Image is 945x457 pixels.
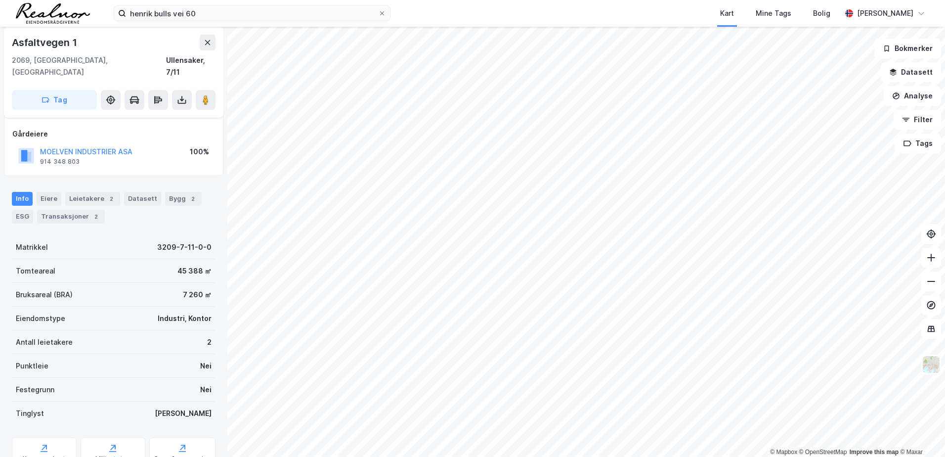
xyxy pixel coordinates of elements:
div: 2 [188,194,198,204]
div: Info [12,192,33,206]
div: Nei [200,384,212,396]
div: 2 [207,336,212,348]
div: Punktleie [16,360,48,372]
img: Z [922,355,941,374]
div: Transaksjoner [37,210,105,224]
div: [PERSON_NAME] [155,408,212,419]
div: Festegrunn [16,384,54,396]
button: Tag [12,90,97,110]
button: Analyse [884,86,941,106]
div: Kart [720,7,734,19]
iframe: Chat Widget [896,410,945,457]
button: Filter [894,110,941,130]
div: 3209-7-11-0-0 [157,241,212,253]
div: Asfaltvegen 1 [12,35,79,50]
a: Improve this map [850,449,899,456]
div: 2 [91,212,101,222]
div: Eiere [37,192,61,206]
div: Datasett [124,192,161,206]
div: Antall leietakere [16,336,73,348]
div: Tinglyst [16,408,44,419]
div: 914 348 803 [40,158,80,166]
a: Mapbox [770,449,797,456]
div: [PERSON_NAME] [857,7,913,19]
div: Tomteareal [16,265,55,277]
img: realnor-logo.934646d98de889bb5806.png [16,3,90,24]
div: Mine Tags [756,7,791,19]
button: Datasett [881,62,941,82]
div: Bolig [813,7,830,19]
div: Ullensaker, 7/11 [166,54,215,78]
div: Gårdeiere [12,128,215,140]
input: Søk på adresse, matrikkel, gårdeiere, leietakere eller personer [126,6,378,21]
div: 2 [106,194,116,204]
div: Eiendomstype [16,313,65,324]
div: Kontrollprogram for chat [896,410,945,457]
button: Bokmerker [874,39,941,58]
div: Leietakere [65,192,120,206]
a: OpenStreetMap [799,449,847,456]
div: 100% [190,146,209,158]
div: Industri, Kontor [158,313,212,324]
div: Nei [200,360,212,372]
div: 45 388 ㎡ [177,265,212,277]
div: Matrikkel [16,241,48,253]
div: 2069, [GEOGRAPHIC_DATA], [GEOGRAPHIC_DATA] [12,54,166,78]
div: Bygg [165,192,202,206]
div: ESG [12,210,33,224]
div: 7 260 ㎡ [183,289,212,301]
div: Bruksareal (BRA) [16,289,73,301]
button: Tags [895,134,941,153]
